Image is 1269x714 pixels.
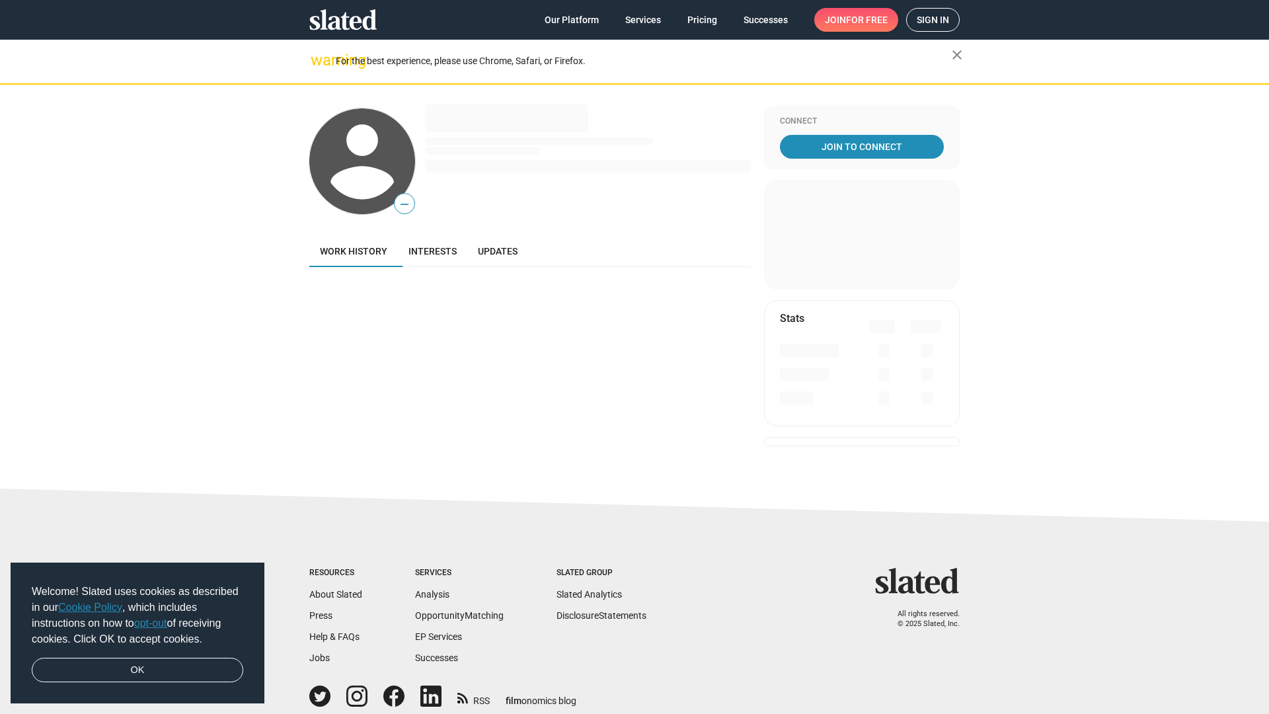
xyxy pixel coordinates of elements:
[506,695,521,706] span: film
[545,8,599,32] span: Our Platform
[336,52,952,70] div: For the best experience, please use Chrome, Safari, or Firefox.
[408,246,457,257] span: Interests
[625,8,661,32] span: Services
[309,589,362,600] a: About Slated
[814,8,898,32] a: Joinfor free
[309,653,330,663] a: Jobs
[398,235,467,267] a: Interests
[780,311,804,325] mat-card-title: Stats
[846,8,888,32] span: for free
[309,568,362,578] div: Resources
[415,653,458,663] a: Successes
[783,135,941,159] span: Join To Connect
[884,610,960,629] p: All rights reserved. © 2025 Slated, Inc.
[733,8,798,32] a: Successes
[415,631,462,642] a: EP Services
[467,235,528,267] a: Updates
[309,235,398,267] a: Work history
[780,135,944,159] a: Join To Connect
[415,589,449,600] a: Analysis
[615,8,672,32] a: Services
[780,116,944,127] div: Connect
[949,47,965,63] mat-icon: close
[415,610,504,621] a: OpportunityMatching
[744,8,788,32] span: Successes
[687,8,717,32] span: Pricing
[415,568,504,578] div: Services
[457,687,490,707] a: RSS
[311,52,327,68] mat-icon: warning
[677,8,728,32] a: Pricing
[478,246,518,257] span: Updates
[11,563,264,704] div: cookieconsent
[134,617,167,629] a: opt-out
[395,196,414,213] span: —
[320,246,387,257] span: Work history
[32,658,243,683] a: dismiss cookie message
[309,631,360,642] a: Help & FAQs
[32,584,243,647] span: Welcome! Slated uses cookies as described in our , which includes instructions on how to of recei...
[309,610,332,621] a: Press
[557,610,646,621] a: DisclosureStatements
[917,9,949,31] span: Sign in
[557,589,622,600] a: Slated Analytics
[906,8,960,32] a: Sign in
[557,568,646,578] div: Slated Group
[58,602,122,613] a: Cookie Policy
[506,684,576,707] a: filmonomics blog
[534,8,609,32] a: Our Platform
[825,8,888,32] span: Join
